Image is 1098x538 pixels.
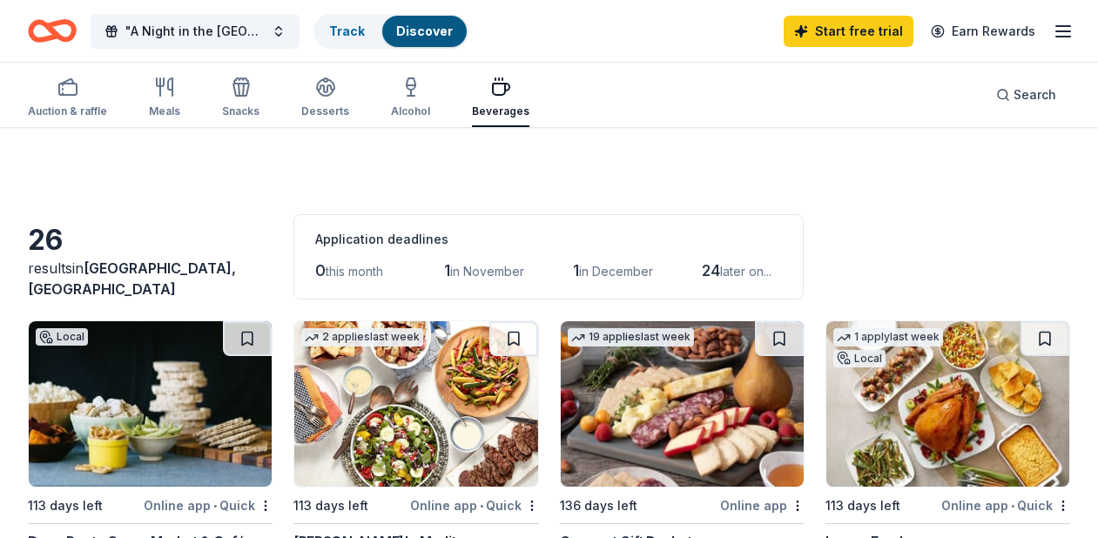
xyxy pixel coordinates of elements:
[472,104,529,118] div: Beverages
[720,264,771,279] span: later on...
[149,70,180,127] button: Meals
[573,261,579,279] span: 1
[149,104,180,118] div: Meals
[702,261,720,279] span: 24
[293,495,368,516] div: 113 days left
[28,259,236,298] span: [GEOGRAPHIC_DATA], [GEOGRAPHIC_DATA]
[144,494,273,516] div: Online app Quick
[28,258,273,299] div: results
[784,16,913,47] a: Start free trial
[391,70,430,127] button: Alcohol
[36,328,88,346] div: Local
[560,495,637,516] div: 136 days left
[313,14,468,49] button: TrackDiscover
[125,21,265,42] span: "A Night in the [GEOGRAPHIC_DATA]: The [PERSON_NAME] School Benefit Fundraiser"
[826,321,1069,487] img: Image for Lowes Foods
[444,261,450,279] span: 1
[29,321,272,487] img: Image for Deep Roots Co-op Market & Café
[561,321,804,487] img: Image for Gourmet Gift Baskets
[450,264,524,279] span: in November
[315,261,326,279] span: 0
[472,70,529,127] button: Beverages
[825,495,900,516] div: 113 days left
[222,104,259,118] div: Snacks
[941,494,1070,516] div: Online app Quick
[28,104,107,118] div: Auction & raffle
[28,259,236,298] span: in
[91,14,300,49] button: "A Night in the [GEOGRAPHIC_DATA]: The [PERSON_NAME] School Benefit Fundraiser"
[1011,499,1014,513] span: •
[28,10,77,51] a: Home
[329,24,365,38] a: Track
[410,494,539,516] div: Online app Quick
[213,499,217,513] span: •
[222,70,259,127] button: Snacks
[301,70,349,127] button: Desserts
[480,499,483,513] span: •
[326,264,383,279] span: this month
[920,16,1046,47] a: Earn Rewards
[579,264,653,279] span: in December
[301,328,423,346] div: 2 applies last week
[315,229,782,250] div: Application deadlines
[833,328,943,346] div: 1 apply last week
[833,350,886,367] div: Local
[28,223,273,258] div: 26
[28,495,103,516] div: 113 days left
[982,77,1070,112] button: Search
[301,104,349,118] div: Desserts
[294,321,537,487] img: Image for Taziki's Mediterranean Cafe
[1014,84,1056,105] span: Search
[568,328,694,346] div: 19 applies last week
[720,494,805,516] div: Online app
[28,70,107,127] button: Auction & raffle
[391,104,430,118] div: Alcohol
[396,24,453,38] a: Discover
